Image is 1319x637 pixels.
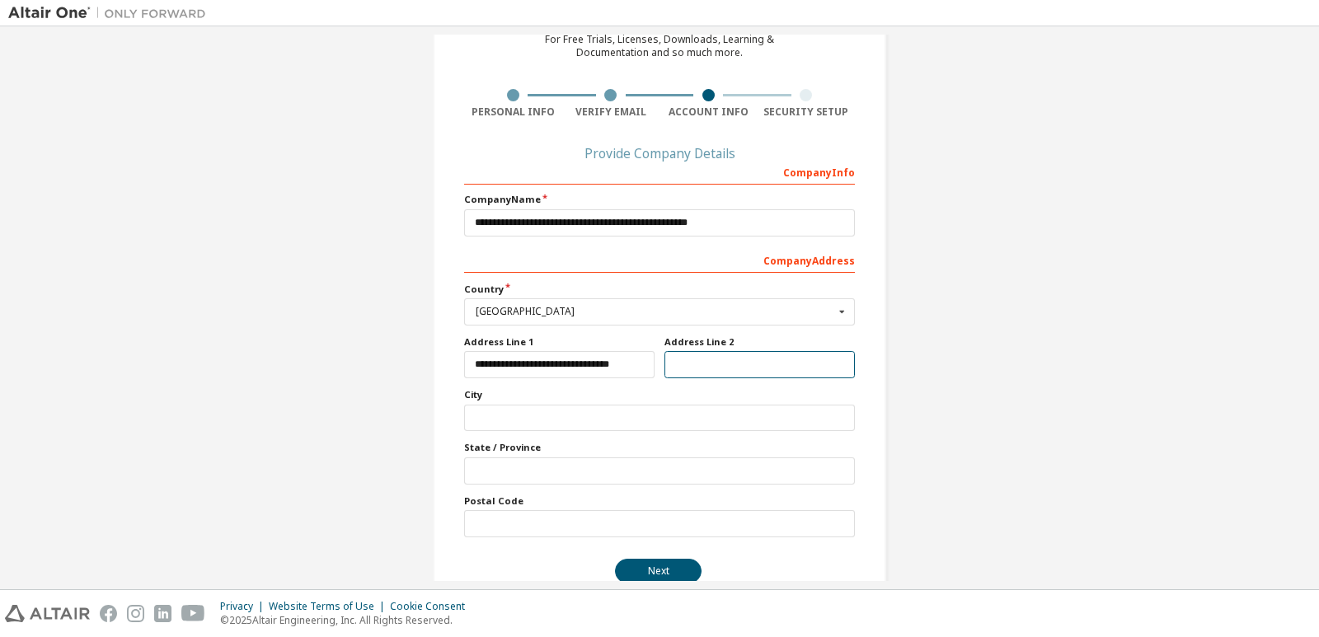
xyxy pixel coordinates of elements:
img: youtube.svg [181,605,205,622]
img: instagram.svg [127,605,144,622]
label: Address Line 2 [664,335,855,349]
label: Postal Code [464,494,855,508]
img: altair_logo.svg [5,605,90,622]
img: linkedin.svg [154,605,171,622]
div: Provide Company Details [464,148,855,158]
div: [GEOGRAPHIC_DATA] [476,307,834,316]
div: Verify Email [562,105,660,119]
div: Security Setup [758,105,856,119]
div: Privacy [220,600,269,613]
label: Country [464,283,855,296]
div: Company Address [464,246,855,273]
div: Company Info [464,158,855,185]
label: State / Province [464,441,855,454]
div: Personal Info [464,105,562,119]
label: Company Name [464,193,855,206]
img: facebook.svg [100,605,117,622]
div: Account Info [659,105,758,119]
img: Altair One [8,5,214,21]
p: © 2025 Altair Engineering, Inc. All Rights Reserved. [220,613,475,627]
div: For Free Trials, Licenses, Downloads, Learning & Documentation and so much more. [545,33,774,59]
div: Cookie Consent [390,600,475,613]
button: Next [615,559,702,583]
label: City [464,388,855,401]
div: Website Terms of Use [269,600,390,613]
label: Address Line 1 [464,335,655,349]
